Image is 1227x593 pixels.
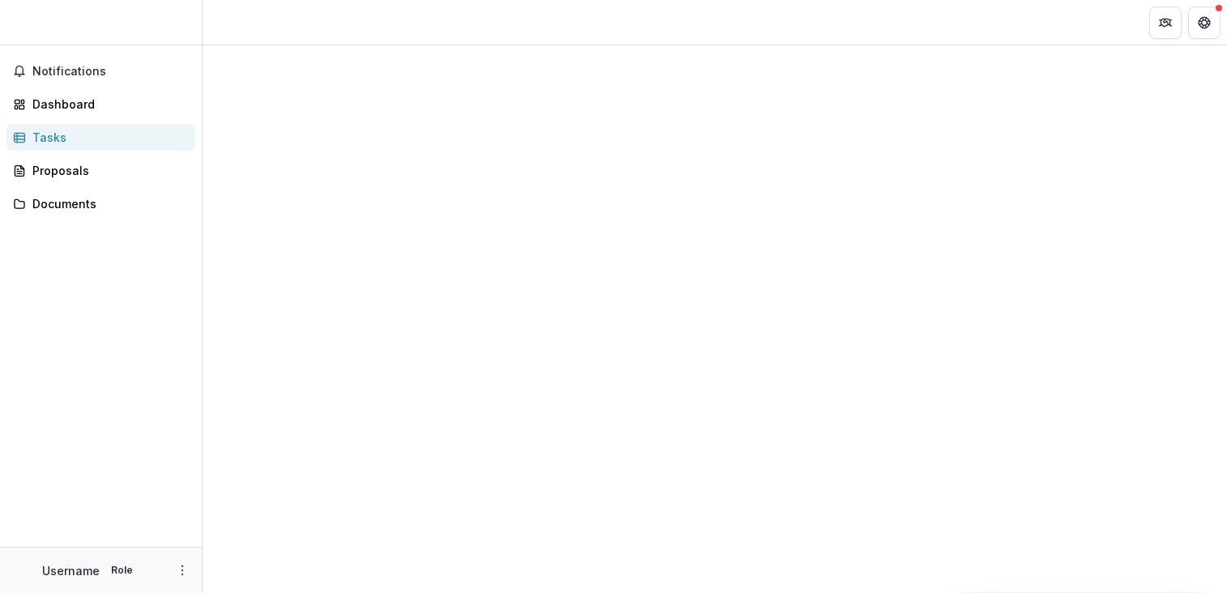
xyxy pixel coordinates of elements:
[6,58,195,84] button: Notifications
[6,157,195,184] a: Proposals
[32,96,182,113] div: Dashboard
[6,124,195,151] a: Tasks
[173,561,192,580] button: More
[32,65,189,79] span: Notifications
[1149,6,1182,39] button: Partners
[106,563,138,578] p: Role
[32,129,182,146] div: Tasks
[32,195,182,212] div: Documents
[6,190,195,217] a: Documents
[32,162,182,179] div: Proposals
[1188,6,1221,39] button: Get Help
[6,91,195,117] a: Dashboard
[42,562,100,579] p: Username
